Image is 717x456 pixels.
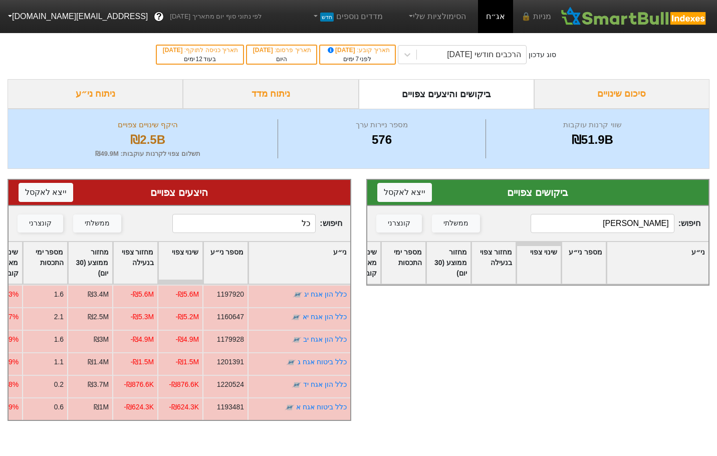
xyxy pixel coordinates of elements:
[216,357,244,367] div: 1201391
[388,218,410,229] div: קונצרני
[216,334,244,345] div: 1179928
[19,185,340,200] div: היצעים צפויים
[304,290,347,298] a: כלל הון אגח יג
[303,313,347,321] a: כלל הון אגח יא
[124,402,154,412] div: -₪624.3K
[88,379,109,390] div: ₪3.7M
[196,56,202,63] span: 12
[529,50,556,60] div: סוג עדכון
[156,10,162,24] span: ?
[249,242,350,284] div: Toggle SortBy
[292,335,302,345] img: tase link
[531,214,700,233] span: חיפוש :
[377,185,699,200] div: ביקושים צפויים
[292,380,302,390] img: tase link
[432,214,480,233] button: ממשלתי
[216,312,244,322] div: 1160647
[293,290,303,300] img: tase link
[29,218,52,229] div: קונצרני
[355,56,359,63] span: 7
[18,214,63,233] button: קונצרני
[377,183,432,202] button: ייצא לאקסל
[320,13,334,22] span: חדש
[303,335,347,343] a: כלל הון אגח יב
[489,131,696,149] div: ₪51.9B
[216,379,244,390] div: 1220524
[88,312,109,322] div: ₪2.5M
[183,79,358,109] div: ניתוח מדד
[158,242,202,284] div: Toggle SortBy
[130,312,154,322] div: -₪5.3M
[8,79,183,109] div: ניתוח ני״ע
[307,7,387,27] a: מדדים נוספיםחדש
[124,379,154,390] div: -₪876.6K
[285,402,295,412] img: tase link
[531,214,674,233] input: 128 רשומות...
[253,47,275,54] span: [DATE]
[21,149,275,159] div: תשלום צפוי לקרנות עוקבות : ₪49.9M
[443,218,468,229] div: ממשלתי
[426,242,470,284] div: Toggle SortBy
[54,312,63,322] div: 2.1
[296,403,347,411] a: כלל ביטוח אגח א
[23,242,67,284] div: Toggle SortBy
[326,47,357,54] span: [DATE]
[172,214,316,233] input: 448 רשומות...
[130,289,154,300] div: -₪5.6M
[68,242,112,284] div: Toggle SortBy
[19,183,73,202] button: ייצא לאקסל
[517,242,561,284] div: Toggle SortBy
[175,334,199,345] div: -₪4.9M
[203,242,248,284] div: Toggle SortBy
[54,289,63,300] div: 1.6
[21,119,275,131] div: היקף שינויים צפויים
[85,218,110,229] div: ממשלתי
[534,79,709,109] div: סיכום שינויים
[281,131,483,149] div: 576
[113,242,157,284] div: Toggle SortBy
[54,379,63,390] div: 0.2
[562,242,606,284] div: Toggle SortBy
[54,402,63,412] div: 0.6
[559,7,709,27] img: SmartBull
[21,131,275,149] div: ₪2.5B
[93,334,108,345] div: ₪3M
[93,402,108,412] div: ₪1M
[54,334,63,345] div: 1.6
[163,47,184,54] span: [DATE]
[607,242,708,284] div: Toggle SortBy
[216,289,244,300] div: 1197920
[252,46,311,55] div: תאריך פרסום :
[325,46,390,55] div: תאריך קובע :
[403,7,470,27] a: הסימולציות שלי
[376,214,422,233] button: קונצרני
[169,402,199,412] div: -₪624.3K
[286,357,296,367] img: tase link
[303,380,347,388] a: כלל הון אגח יד
[175,289,199,300] div: -₪5.6M
[130,357,154,367] div: -₪1.5M
[489,119,696,131] div: שווי קרנות עוקבות
[162,55,238,64] div: בעוד ימים
[175,357,199,367] div: -₪1.5M
[276,56,287,63] span: היום
[130,334,154,345] div: -₪4.9M
[281,119,483,131] div: מספר ניירות ערך
[471,242,516,284] div: Toggle SortBy
[169,379,199,390] div: -₪876.6K
[172,214,342,233] span: חיפוש :
[325,55,390,64] div: לפני ימים
[170,12,262,22] span: לפי נתוני סוף יום מתאריך [DATE]
[88,289,109,300] div: ₪3.4M
[298,358,347,366] a: כלל ביטוח אגח ג
[447,49,521,61] div: הרכבים חודשי [DATE]
[162,46,238,55] div: תאריך כניסה לתוקף :
[359,79,534,109] div: ביקושים והיצעים צפויים
[216,402,244,412] div: 1193481
[175,312,199,322] div: -₪5.2M
[88,357,109,367] div: ₪1.4M
[73,214,121,233] button: ממשלתי
[291,312,301,322] img: tase link
[54,357,63,367] div: 1.1
[381,242,425,284] div: Toggle SortBy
